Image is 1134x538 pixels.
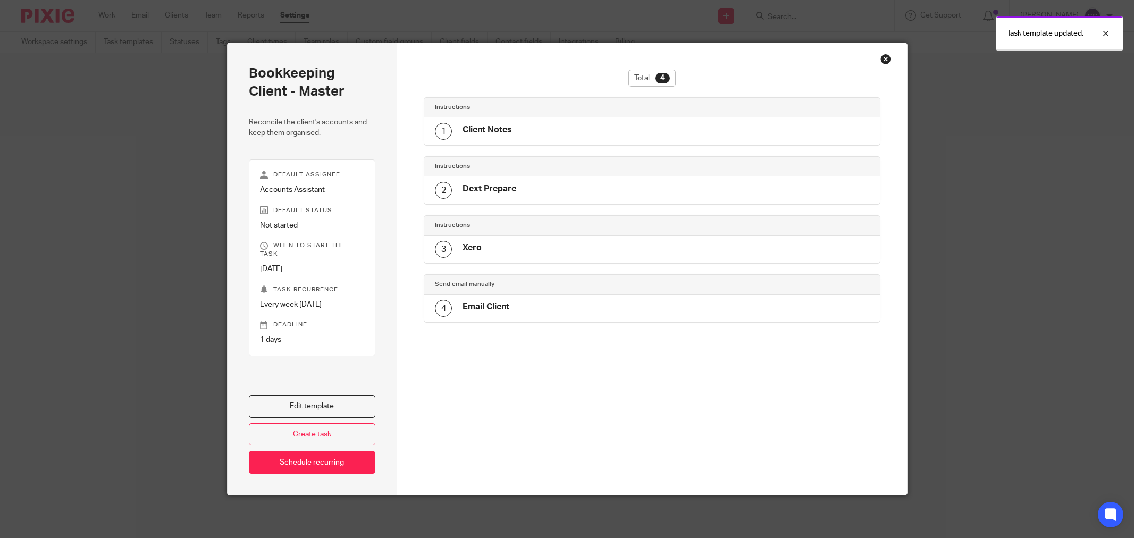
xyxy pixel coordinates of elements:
p: Default status [260,206,365,215]
a: Edit template [249,395,376,418]
div: Close this dialog window [880,54,891,64]
p: Every week [DATE] [260,299,365,310]
a: Create task [249,423,376,446]
div: 2 [435,182,452,199]
h4: Dext Prepare [463,183,516,195]
div: 4 [435,300,452,317]
p: Task template updated. [1007,28,1083,39]
h4: Instructions [435,162,652,171]
div: 3 [435,241,452,258]
p: [DATE] [260,264,365,274]
p: Accounts Assistant [260,184,365,195]
h4: Instructions [435,221,652,230]
p: When to start the task [260,241,365,258]
p: 1 days [260,334,365,345]
a: Schedule recurring [249,451,376,474]
p: Not started [260,220,365,231]
p: Deadline [260,321,365,329]
h4: Xero [463,242,482,254]
p: Default assignee [260,171,365,179]
h4: Client Notes [463,124,512,136]
h2: Bookkeeping Client - Master [249,64,376,101]
h4: Send email manually [435,280,652,289]
div: 1 [435,123,452,140]
p: Reconcile the client's accounts and keep them organised. [249,117,376,139]
h4: Email Client [463,301,509,313]
div: Total [628,70,676,87]
h4: Instructions [435,103,652,112]
div: 4 [655,73,670,83]
p: Task recurrence [260,285,365,294]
